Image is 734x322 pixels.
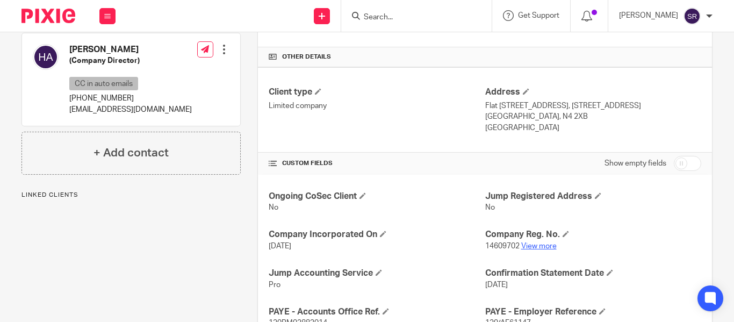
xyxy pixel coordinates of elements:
[269,204,278,211] span: No
[485,268,701,279] h4: Confirmation Statement Date
[683,8,701,25] img: svg%3E
[269,229,485,240] h4: Company Incorporated On
[33,44,59,70] img: svg%3E
[69,44,192,55] h4: [PERSON_NAME]
[21,191,241,199] p: Linked clients
[21,9,75,23] img: Pixie
[269,101,485,111] p: Limited company
[269,191,485,202] h4: Ongoing CoSec Client
[69,55,192,66] h5: (Company Director)
[485,204,495,211] span: No
[619,10,678,21] p: [PERSON_NAME]
[269,159,485,168] h4: CUSTOM FIELDS
[269,268,485,279] h4: Jump Accounting Service
[485,111,701,122] p: [GEOGRAPHIC_DATA], N4 2XB
[485,229,701,240] h4: Company Reg. No.
[518,12,559,19] span: Get Support
[485,306,701,318] h4: PAYE - Employer Reference
[269,242,291,250] span: [DATE]
[363,13,459,23] input: Search
[485,191,701,202] h4: Jump Registered Address
[485,242,520,250] span: 14609702
[485,281,508,289] span: [DATE]
[93,145,169,161] h4: + Add contact
[521,242,557,250] a: View more
[69,104,192,115] p: [EMAIL_ADDRESS][DOMAIN_NAME]
[485,101,701,111] p: Flat [STREET_ADDRESS], [STREET_ADDRESS]
[485,123,701,133] p: [GEOGRAPHIC_DATA]
[69,77,138,90] p: CC in auto emails
[269,281,280,289] span: Pro
[269,87,485,98] h4: Client type
[485,87,701,98] h4: Address
[69,93,192,104] p: [PHONE_NUMBER]
[269,306,485,318] h4: PAYE - Accounts Office Ref.
[605,158,666,169] label: Show empty fields
[282,53,331,61] span: Other details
